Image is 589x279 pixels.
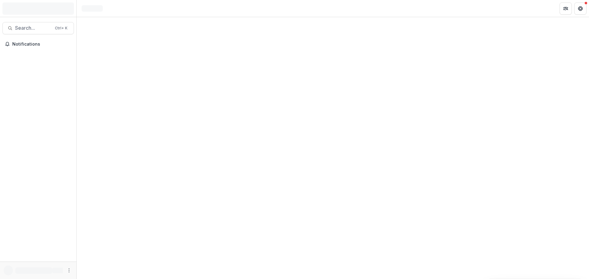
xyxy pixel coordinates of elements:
[12,42,71,47] span: Notifications
[560,2,572,15] button: Partners
[54,25,69,32] div: Ctrl + K
[574,2,587,15] button: Get Help
[65,267,73,274] button: More
[15,25,51,31] span: Search...
[2,22,74,34] button: Search...
[79,4,105,13] nav: breadcrumb
[2,39,74,49] button: Notifications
